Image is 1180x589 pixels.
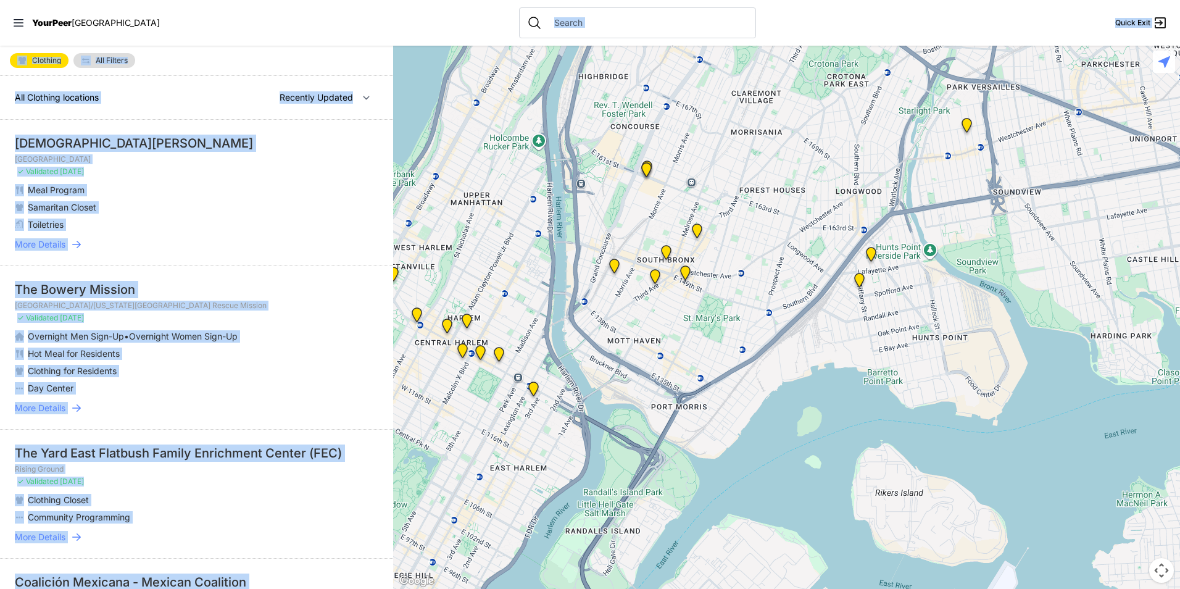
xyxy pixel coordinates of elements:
[60,477,84,486] span: [DATE]
[28,185,85,195] span: Meal Program
[28,495,89,505] span: Clothing Closet
[28,348,120,359] span: Hot Meal for Residents
[17,477,58,486] span: ✓ Validated
[72,17,160,28] span: [GEOGRAPHIC_DATA]
[15,301,378,311] p: [GEOGRAPHIC_DATA]/[US_STATE][GEOGRAPHIC_DATA] Rescue Mission
[60,313,84,322] span: [DATE]
[15,445,378,462] div: The Yard East Flatbush Family Enrichment Center (FEC)
[15,238,378,251] a: More Details
[439,319,455,338] div: Uptown/Harlem DYCD Youth Drop-in Center
[15,464,378,474] p: Rising Ground
[409,307,425,327] div: The PILLARS – Holistic Recovery Support
[547,17,748,29] input: Search
[863,247,879,267] div: Living Room 24-Hour Drop-In Center
[28,202,96,212] span: Samaritan Closet
[526,382,541,401] div: Main Location
[28,219,64,230] span: Toiletries
[15,135,378,152] div: [DEMOGRAPHIC_DATA][PERSON_NAME]
[28,512,130,522] span: Community Programming
[96,57,128,64] span: All Filters
[1149,558,1174,583] button: Map camera controls
[459,314,475,333] div: Manhattan
[15,92,99,102] span: All Clothing locations
[15,238,65,251] span: More Details
[491,347,507,367] div: East Harlem
[1115,18,1150,28] span: Quick Exit
[15,531,65,543] span: More Details
[17,167,58,176] span: ✓ Validated
[32,57,61,64] span: Clothing
[678,265,693,285] div: The Bronx Pride Center
[15,154,378,164] p: [GEOGRAPHIC_DATA]
[396,573,437,589] img: Google
[659,245,674,265] div: The Bronx
[473,345,488,365] div: Manhattan
[1115,15,1168,30] a: Quick Exit
[28,331,124,341] span: Overnight Men Sign-Up
[639,162,654,182] div: South Bronx NeON Works
[15,281,378,298] div: The Bowery Mission
[10,53,69,68] a: Clothing
[73,53,135,68] a: All Filters
[15,402,378,414] a: More Details
[124,331,129,341] span: •
[15,531,378,543] a: More Details
[959,118,974,138] div: East Tremont Head Start
[129,331,238,341] span: Overnight Women Sign-Up
[17,313,58,322] span: ✓ Validated
[689,223,705,243] div: Bronx Youth Center (BYC)
[28,383,73,393] span: Day Center
[607,259,622,278] div: Harm Reduction Center
[32,17,72,28] span: YourPeer
[32,19,160,27] a: YourPeer[GEOGRAPHIC_DATA]
[639,161,655,180] div: Bronx
[28,366,117,376] span: Clothing for Residents
[15,402,65,414] span: More Details
[396,573,437,589] a: Open this area in Google Maps (opens a new window)
[60,167,84,176] span: [DATE]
